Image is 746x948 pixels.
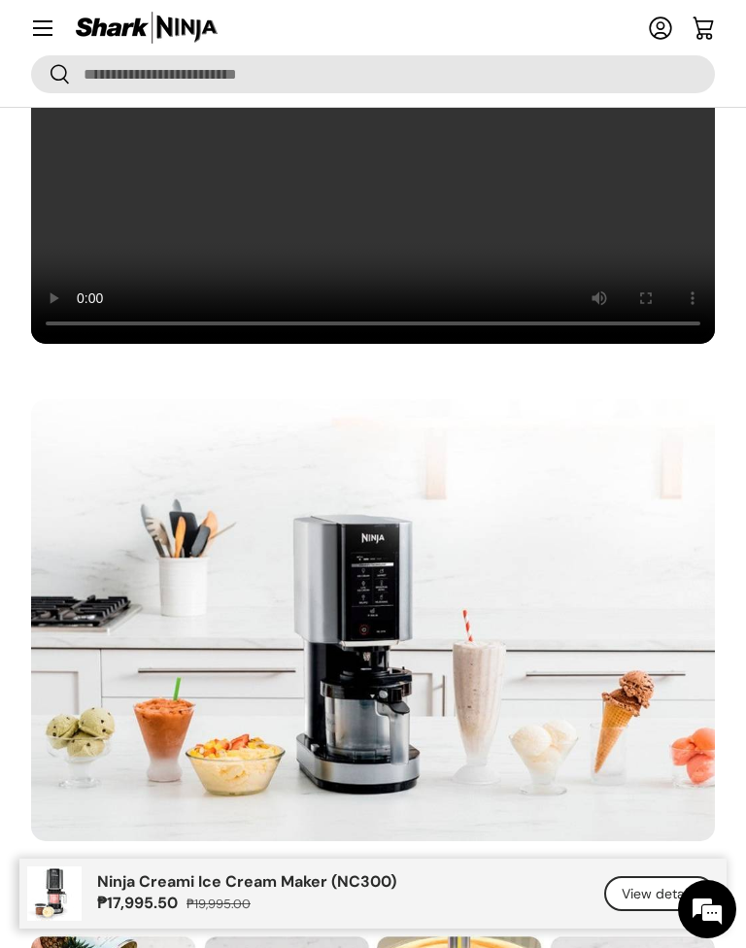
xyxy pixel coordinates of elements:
[319,10,365,56] div: Minimize live chat window
[97,872,581,891] p: Ninja Creami Ice Cream Maker (NC300)
[604,876,715,912] a: View details
[97,893,183,913] strong: ₱17,995.50
[27,866,82,921] img: ninja-creami-ice-cream-maker-with-sample-content-and-all-lids-full-view-sharkninja-philippines
[285,598,353,625] em: Submit
[10,530,370,598] textarea: Type your message and click 'Submit'
[74,10,220,48] img: Shark Ninja Philippines
[186,896,251,912] s: ₱19,995.00
[41,245,339,441] span: We are offline. Please leave us a message.
[101,109,326,134] div: Leave a message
